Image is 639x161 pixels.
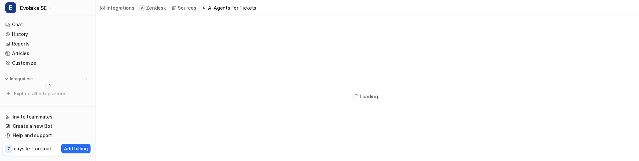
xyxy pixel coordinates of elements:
span: / [136,5,138,11]
p: Zendesk [146,5,166,11]
a: Explore all integrations [3,89,93,98]
a: Invite teammates [3,112,93,121]
img: menu_add.svg [85,77,89,81]
a: Create a new Bot [3,121,93,131]
span: / [168,5,169,11]
a: Zendesk [139,5,166,11]
p: 7 [7,146,10,152]
a: Reports [3,39,93,48]
span: Explore all integrations [14,88,90,99]
a: Customize [3,58,93,68]
button: Integrations [3,76,36,82]
a: Help and support [3,131,93,140]
p: Integrations [10,76,34,82]
a: Articles [3,49,93,58]
span: Evobike SE [20,3,47,13]
img: expand menu [4,77,9,81]
div: Loading... [360,93,382,100]
button: Add billing [61,144,91,153]
img: explore all integrations [5,90,12,97]
a: AI Agents for tickets [201,4,256,11]
p: Add billing [64,145,88,152]
div: AI Agents for tickets [208,4,256,11]
a: Chat [3,20,93,29]
span: E [5,2,16,13]
span: / [198,5,199,11]
a: Integrations [100,4,134,11]
a: Sources [171,4,196,11]
p: days left on trial [14,145,51,152]
div: Integrations [106,4,134,11]
a: History [3,30,93,39]
div: Sources [178,4,196,11]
